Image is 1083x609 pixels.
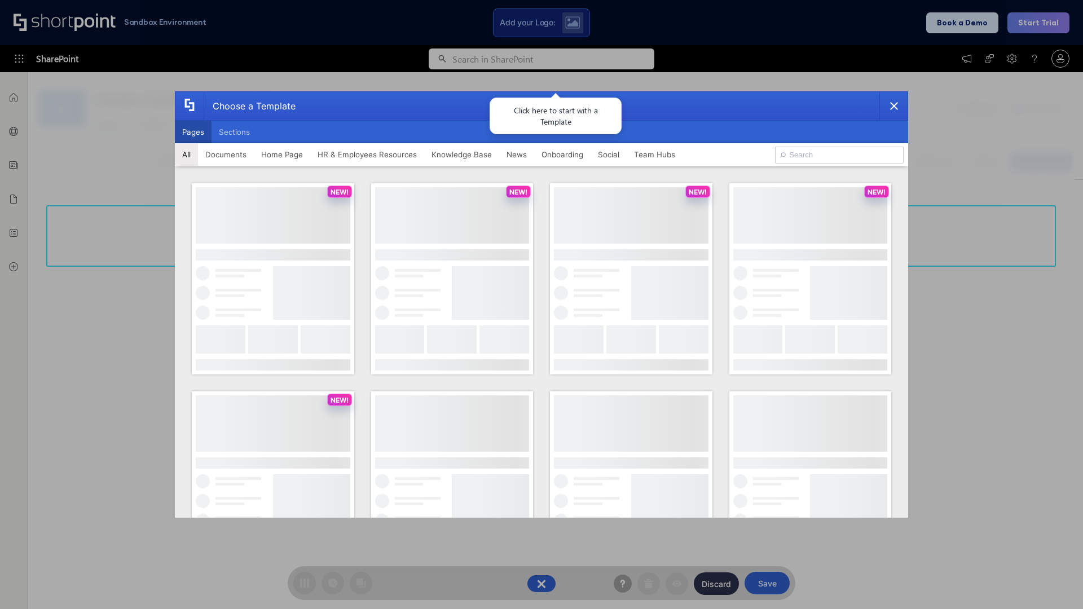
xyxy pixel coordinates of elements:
button: All [175,143,198,166]
button: Onboarding [534,143,591,166]
button: Sections [212,121,257,143]
p: NEW! [689,188,707,196]
button: News [499,143,534,166]
button: Home Page [254,143,310,166]
button: Knowledge Base [424,143,499,166]
button: Social [591,143,627,166]
button: Pages [175,121,212,143]
p: NEW! [509,188,527,196]
p: NEW! [331,188,349,196]
iframe: Chat Widget [1027,555,1083,609]
input: Search [775,147,904,164]
button: Documents [198,143,254,166]
p: NEW! [331,396,349,404]
button: Team Hubs [627,143,683,166]
div: Choose a Template [204,92,296,120]
button: HR & Employees Resources [310,143,424,166]
div: template selector [175,91,908,518]
p: NEW! [868,188,886,196]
